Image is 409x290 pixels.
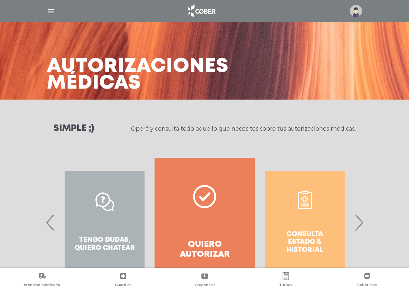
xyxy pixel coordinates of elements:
a: Credencial [164,272,245,289]
span: Next [352,205,365,240]
a: Guardias [82,272,164,289]
p: Operá y consultá todo aquello que necesites sobre tus autorizaciones médicas. [131,125,356,133]
a: Turnos [245,272,326,289]
h3: Autorizaciones médicas [47,58,229,92]
span: Turnos [279,283,292,288]
img: Cober_menu-lines-white.svg [47,7,55,15]
a: Cober Doc [327,272,408,289]
span: Credencial [195,283,215,288]
img: profile-placeholder.svg [350,5,362,17]
span: Atención Médica Ya [24,283,60,288]
a: Quiero autorizar [155,158,254,287]
h3: Simple ;) [53,124,94,133]
span: Previous [44,205,57,240]
a: Atención Médica Ya [1,272,82,289]
h4: Quiero autorizar [166,240,243,260]
span: Cober Doc [357,283,377,288]
span: Guardias [115,283,132,288]
img: logo_cober_home-white.png [184,3,218,19]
